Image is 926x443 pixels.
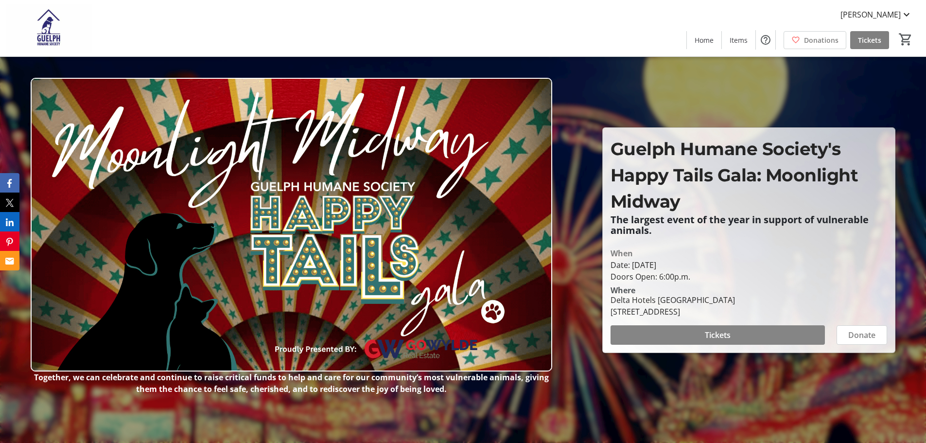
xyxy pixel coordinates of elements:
img: Campaign CTA Media Photo [31,78,552,372]
p: The largest event of the year in support of vulnerable animals. [611,214,887,236]
span: Donations [804,35,839,45]
div: [STREET_ADDRESS] [611,306,735,318]
span: Home [695,35,714,45]
button: Help [756,30,775,50]
div: Where [611,286,635,294]
span: Donate [848,329,875,341]
button: [PERSON_NAME] [833,7,920,22]
span: Tickets [858,35,881,45]
strong: Together, we can celebrate and continue to raise critical funds to help and care for our communit... [34,372,549,394]
span: [PERSON_NAME] [840,9,901,20]
button: Tickets [611,325,825,345]
img: Guelph Humane Society 's Logo [6,4,92,53]
a: Items [722,31,755,49]
a: Home [687,31,721,49]
div: When [611,248,633,259]
button: Cart [897,31,914,48]
div: Delta Hotels [GEOGRAPHIC_DATA] [611,294,735,306]
span: Tickets [705,329,731,341]
a: Donations [784,31,846,49]
span: Items [730,35,748,45]
div: Date: [DATE] Doors Open: 6:00p.m. [611,259,887,283]
span: Guelph Humane Society's Happy Tails Gala: Moonlight Midway [611,138,858,212]
button: Donate [837,325,887,345]
a: Tickets [850,31,889,49]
